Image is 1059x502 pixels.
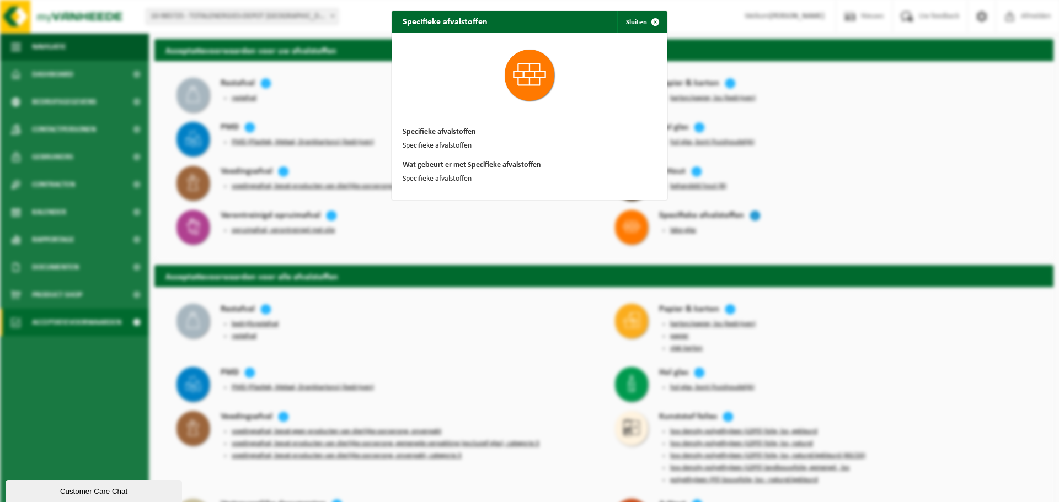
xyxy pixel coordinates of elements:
[403,175,656,183] p: Specifieke afvalstoffen
[403,128,656,136] h3: Specifieke afvalstoffen
[403,161,656,169] h3: Wat gebeurt er met Specifieke afvalstoffen
[392,11,499,32] h2: Specifieke afvalstoffen
[6,478,184,502] iframe: chat widget
[617,11,666,33] button: Sluiten
[403,142,656,150] p: Specifieke afvalstoffen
